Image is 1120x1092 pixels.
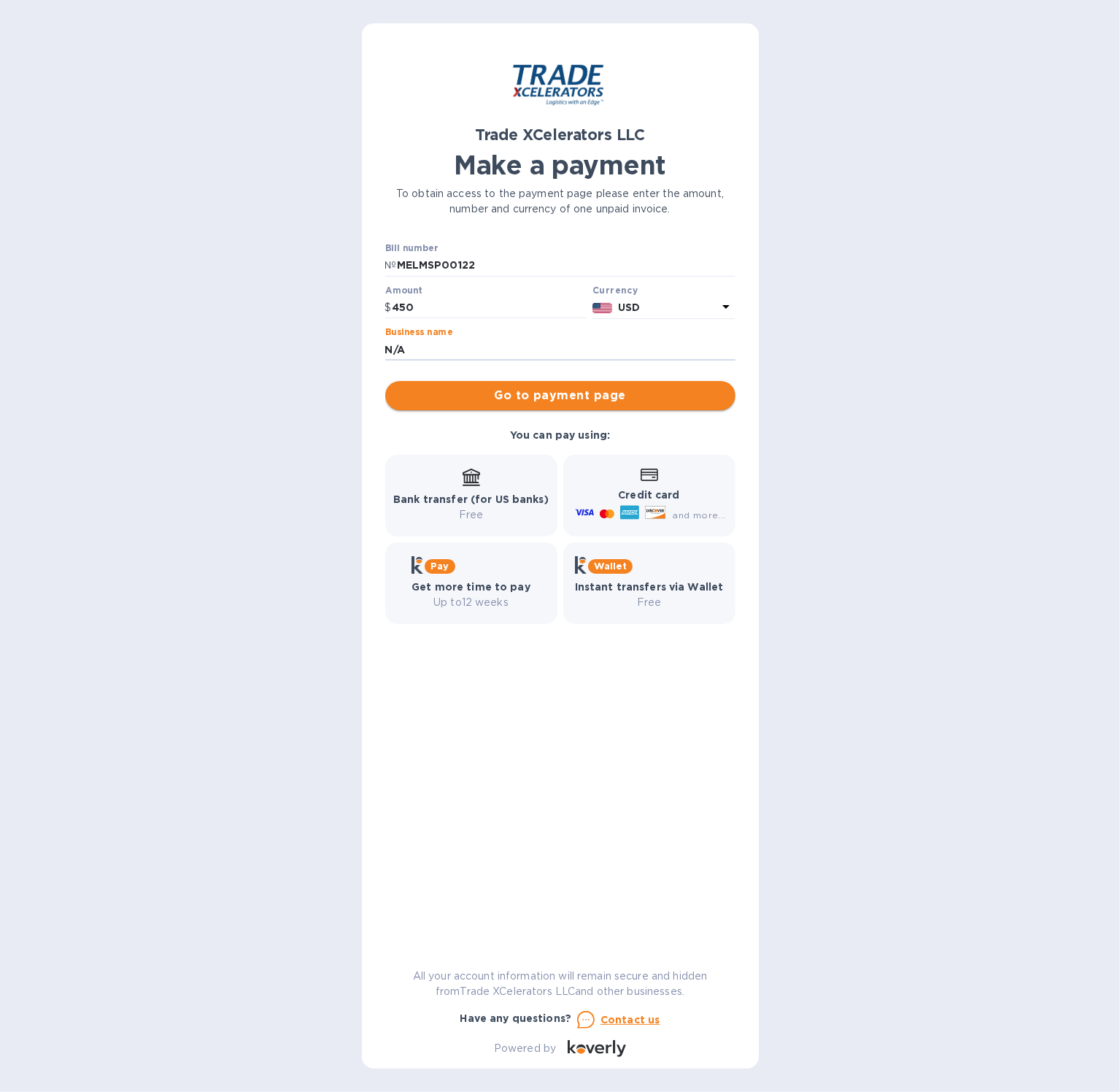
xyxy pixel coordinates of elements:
p: Powered by [494,1041,556,1056]
p: To obtain access to the payment page please enter the amount, number and currency of one unpaid i... [385,186,735,217]
input: 0.00 [392,297,587,319]
p: Free [393,507,549,523]
label: Amount [385,286,422,295]
h1: Make a payment [385,150,735,180]
b: Instant transfers via Wallet [575,581,724,593]
span: and more... [672,510,725,520]
b: Currency [592,285,638,296]
span: Go to payment page [397,387,724,404]
b: USD [618,301,640,313]
b: Bank transfer (for US banks) [393,493,549,505]
input: Enter bill number [397,255,735,277]
p: Free [575,595,724,610]
p: Up to 12 weeks [412,595,530,610]
b: Pay [430,561,449,572]
p: № [385,258,397,273]
b: Wallet [594,561,627,572]
p: $ [385,300,392,315]
button: Go to payment page [385,381,735,410]
b: Credit card [618,489,679,501]
b: You can pay using: [510,429,610,441]
u: Contact us [600,1014,660,1026]
label: Bill number [385,245,438,253]
img: USD [592,303,612,313]
b: Trade XCelerators LLC [475,126,645,144]
p: All your account information will remain secure and hidden from Trade XCelerators LLC and other b... [385,969,735,999]
b: Get more time to pay [412,581,530,593]
b: Have any questions? [460,1012,572,1024]
input: Enter business name [385,339,735,361]
label: Business name [385,328,452,337]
